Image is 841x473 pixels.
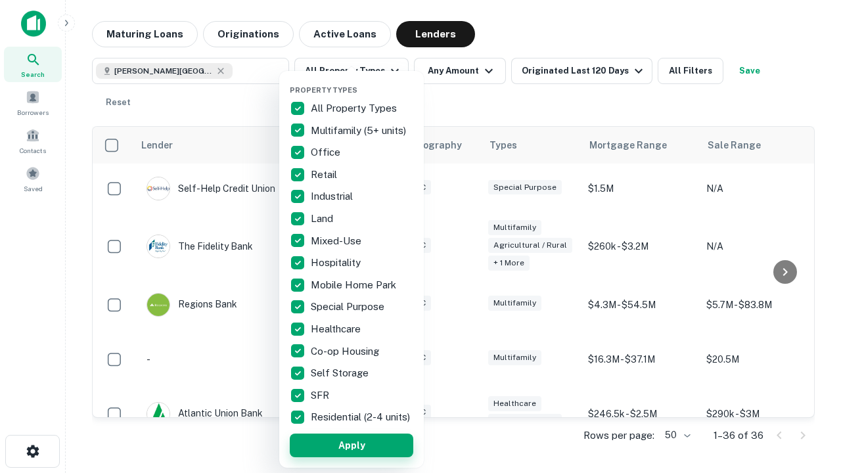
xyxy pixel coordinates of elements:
[311,255,363,271] p: Hospitality
[311,167,340,183] p: Retail
[311,101,399,116] p: All Property Types
[311,365,371,381] p: Self Storage
[311,344,382,359] p: Co-op Housing
[311,189,355,204] p: Industrial
[311,145,343,160] p: Office
[311,123,409,139] p: Multifamily (5+ units)
[311,299,387,315] p: Special Purpose
[775,368,841,431] iframe: Chat Widget
[311,388,332,403] p: SFR
[311,233,364,249] p: Mixed-Use
[311,321,363,337] p: Healthcare
[290,86,357,94] span: Property Types
[311,277,399,293] p: Mobile Home Park
[311,211,336,227] p: Land
[311,409,413,425] p: Residential (2-4 units)
[290,434,413,457] button: Apply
